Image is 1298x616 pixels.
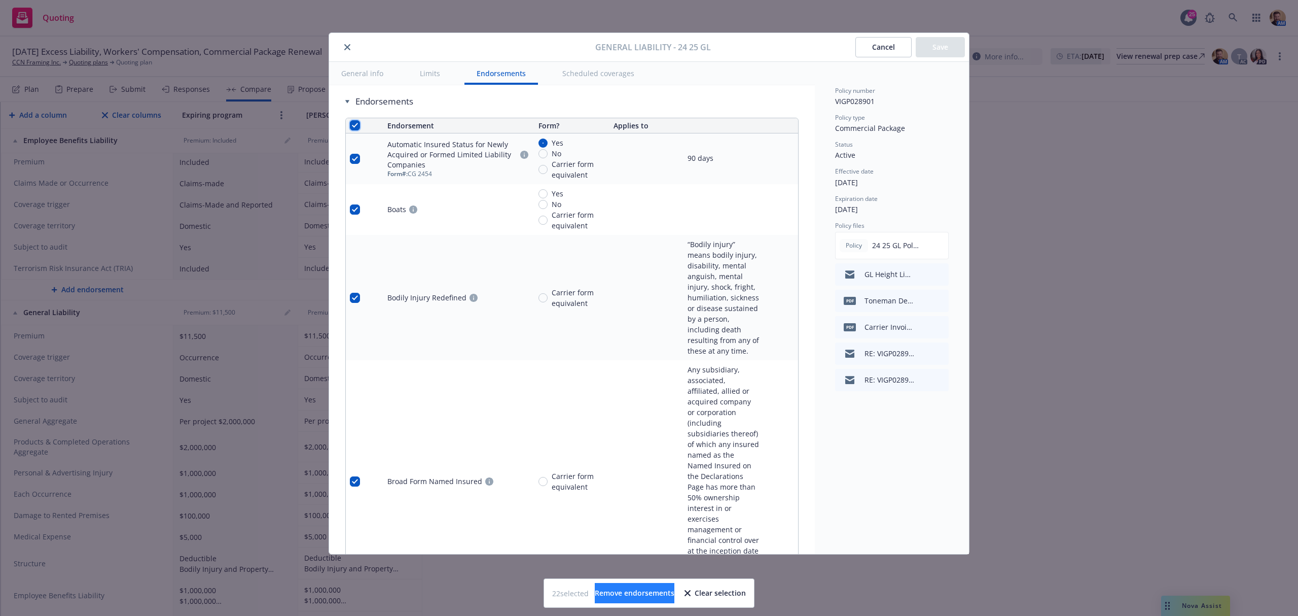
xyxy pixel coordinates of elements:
[538,149,548,158] input: No
[329,62,395,85] button: General info
[464,62,538,85] button: Endorsements
[935,268,945,281] button: preview file
[387,293,466,303] div: Bodily Injury Redefined
[518,149,530,161] a: circleInformation
[595,583,674,603] button: Remove endorsements
[835,178,858,187] span: [DATE]
[864,322,915,332] div: Carrier Invoice.pdf
[688,153,713,163] div: 90 days
[864,269,915,280] div: GL Height Limitation discuss with insured.msg
[408,62,452,85] button: Limits
[552,287,606,309] span: Carrier form equivalent
[835,204,858,214] span: [DATE]
[341,41,353,53] button: close
[552,148,561,159] span: No
[935,374,945,386] button: preview file
[552,159,606,180] span: Carrier form equivalent
[534,118,610,133] th: Form?
[935,348,945,360] button: preview file
[552,471,606,492] span: Carrier form equivalent
[595,41,711,53] span: General Liability - 24 25 GL
[835,140,853,149] span: Status
[844,297,856,304] span: pdf
[609,118,798,133] th: Applies to
[835,96,875,106] span: VIGP028901
[383,118,534,133] th: Endorsement
[684,583,746,603] button: Clear selection
[919,321,927,333] button: download file
[919,268,927,281] button: download file
[855,37,912,57] button: Cancel
[538,216,548,225] input: Carrier form equivalent
[550,62,646,85] button: Scheduled coverages
[835,194,878,203] span: Expiration date
[919,295,927,307] button: download file
[919,374,927,386] button: download file
[407,203,419,216] a: circleInformation
[538,139,548,148] input: Yes
[844,241,864,250] span: Policy
[688,364,760,599] div: Any subsidiary, associated, affiliated, allied or acquired company or corporation (including subs...
[864,348,915,359] div: RE: VIGP028901 - CCN Framing - Named Specific CG 2010/2037 07 04 - Toneman
[483,475,495,488] a: circleInformation
[919,239,927,252] button: download file
[552,138,563,148] span: Yes
[919,348,927,360] button: download file
[387,140,517,170] div: Automatic Insured Status for Newly Acquired or Formed Limited Liability Companies
[688,239,760,356] div: “Bodily injury” means bodily injury, disability, mental anguish, mental injury, shock, fright, hu...
[835,86,875,95] span: Policy number
[538,165,548,174] input: Carrier form equivalent
[935,321,945,333] button: preview file
[387,204,406,215] div: Boats
[684,584,746,603] div: Clear selection
[467,292,480,304] a: circleInformation
[835,221,864,230] span: Policy files
[552,588,589,599] span: 22 selected
[387,169,408,178] span: Form #:
[864,374,915,385] div: RE: VIGP028901 - CCN Framing - Named Specific CG 2010/2037 07 04 - Toneman
[552,199,561,210] span: No
[935,239,944,252] button: preview file
[844,323,856,331] span: pdf
[835,150,855,160] span: Active
[595,588,674,598] span: Remove endorsements
[935,295,945,307] button: preview file
[872,240,919,251] span: 24 25 GL Policy.pdf
[345,95,799,108] div: Endorsements
[538,200,548,209] input: No
[387,170,530,178] div: CG 2454
[538,189,548,198] input: Yes
[835,123,905,133] span: Commercial Package
[835,167,874,176] span: Effective date
[552,210,606,231] span: Carrier form equivalent
[864,295,915,306] div: Toneman Dev - Azusa REsidential AI ENDTs endt.pdf
[552,188,563,199] span: Yes
[538,477,548,486] input: Carrier form equivalent
[538,293,548,302] input: Carrier form equivalent
[387,476,482,487] div: Broad Form Named Insured
[835,113,865,122] span: Policy type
